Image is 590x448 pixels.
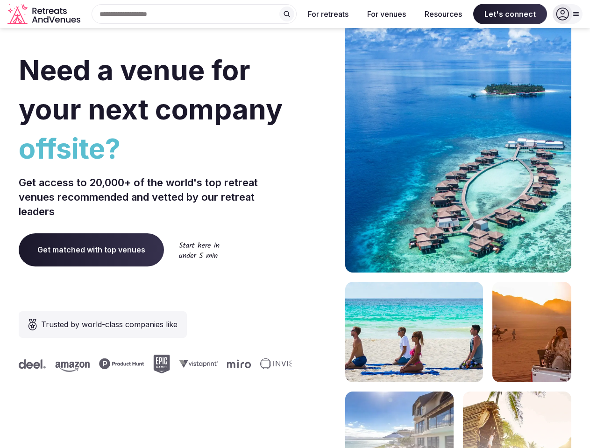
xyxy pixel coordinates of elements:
span: Trusted by world-class companies like [41,319,178,330]
button: Resources [417,4,469,24]
button: For retreats [300,4,356,24]
span: Need a venue for your next company [19,53,283,126]
svg: Miro company logo [226,359,250,368]
a: Visit the homepage [7,4,82,25]
span: Let's connect [473,4,547,24]
button: For venues [360,4,413,24]
p: Get access to 20,000+ of the world's top retreat venues recommended and vetted by our retreat lea... [19,175,291,218]
img: woman sitting in back of truck with camels [492,282,571,382]
a: Get matched with top venues [19,233,164,266]
img: yoga on tropical beach [345,282,483,382]
svg: Deel company logo [18,359,45,369]
img: Start here in under 5 min [179,242,220,258]
svg: Vistaprint company logo [178,360,217,368]
svg: Epic Games company logo [152,355,169,373]
span: offsite? [19,129,291,168]
svg: Retreats and Venues company logo [7,4,82,25]
svg: Invisible company logo [259,358,311,370]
